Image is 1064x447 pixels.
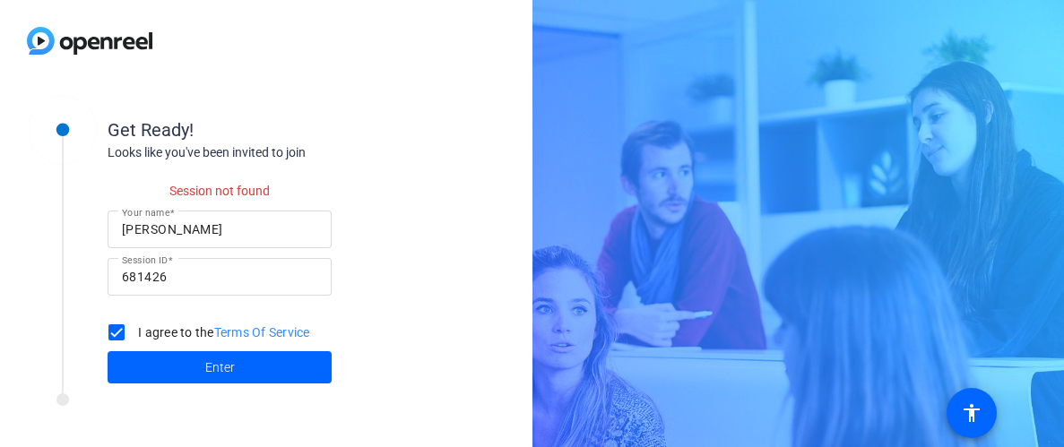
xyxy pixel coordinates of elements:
mat-label: Session ID [122,254,168,265]
button: Enter [108,351,332,383]
span: Enter [205,358,235,377]
mat-label: Your name [122,207,169,218]
label: I agree to the [134,323,310,341]
p: Session not found [108,182,332,201]
div: Get Ready! [108,116,466,143]
mat-icon: accessibility [961,402,982,424]
div: Looks like you've been invited to join [108,143,466,162]
a: Terms Of Service [214,325,310,340]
